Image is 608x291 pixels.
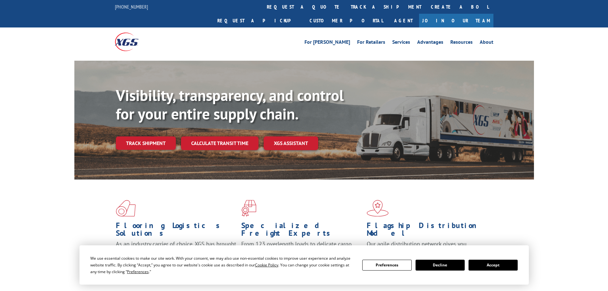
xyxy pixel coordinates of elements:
[116,222,236,240] h1: Flooring Logistics Solutions
[116,85,344,124] b: Visibility, transparency, and control for your entire supply chain.
[241,200,256,217] img: xgs-icon-focused-on-flooring-red
[115,4,148,10] a: [PHONE_NUMBER]
[367,200,389,217] img: xgs-icon-flagship-distribution-model-red
[450,40,473,47] a: Resources
[79,245,529,285] div: Cookie Consent Prompt
[116,240,236,263] span: As an industry carrier of choice, XGS has brought innovation and dedication to flooring logistics...
[116,200,136,217] img: xgs-icon-total-supply-chain-intelligence-red
[469,260,518,271] button: Accept
[357,40,385,47] a: For Retailers
[241,222,362,240] h1: Specialized Freight Experts
[416,260,465,271] button: Decline
[241,240,362,269] p: From 123 overlength loads to delicate cargo, our experienced staff knows the best way to move you...
[305,14,388,27] a: Customer Portal
[367,222,487,240] h1: Flagship Distribution Model
[419,14,493,27] a: Join Our Team
[417,40,443,47] a: Advantages
[90,255,355,275] div: We use essential cookies to make our site work. With your consent, we may also use non-essential ...
[255,262,278,268] span: Cookie Policy
[304,40,350,47] a: For [PERSON_NAME]
[480,40,493,47] a: About
[392,40,410,47] a: Services
[362,260,411,271] button: Preferences
[213,14,305,27] a: Request a pickup
[181,136,259,150] a: Calculate transit time
[127,269,149,274] span: Preferences
[264,136,318,150] a: XGS ASSISTANT
[388,14,419,27] a: Agent
[116,136,176,150] a: Track shipment
[367,240,484,255] span: Our agile distribution network gives you nationwide inventory management on demand.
